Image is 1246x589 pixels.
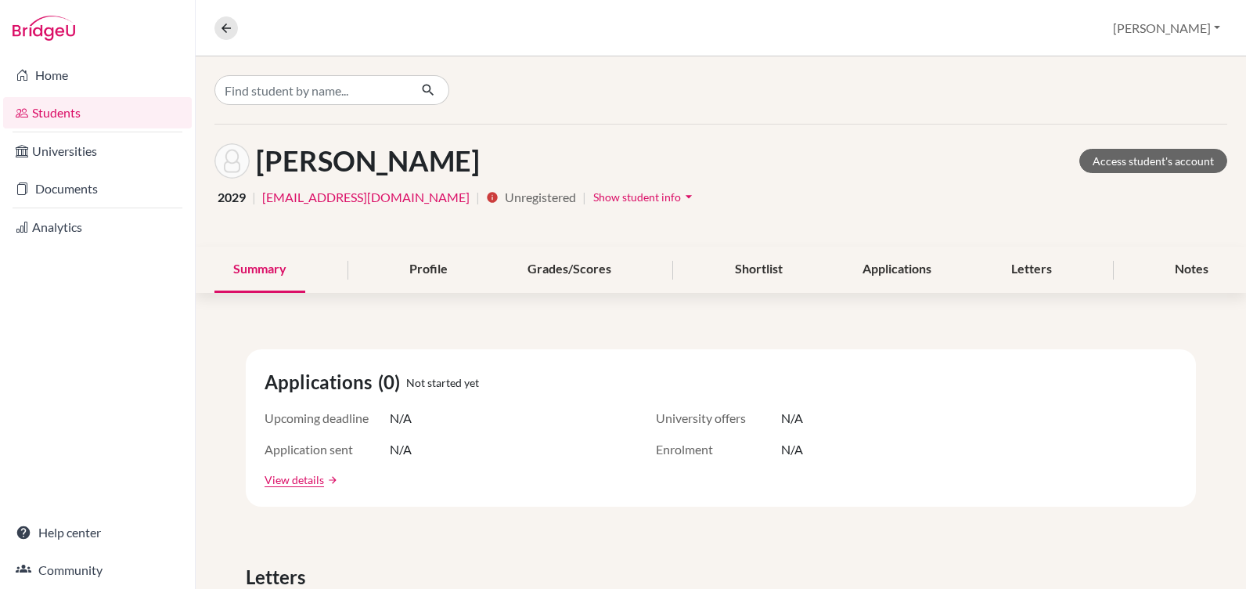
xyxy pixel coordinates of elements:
a: View details [265,472,324,488]
span: N/A [390,409,412,428]
button: [PERSON_NAME] [1106,13,1227,43]
span: | [476,188,480,207]
span: N/A [390,440,412,459]
i: arrow_drop_down [681,189,697,204]
span: Show student info [593,190,681,204]
h1: [PERSON_NAME] [256,144,480,178]
i: info [486,191,499,204]
div: Grades/Scores [509,247,630,293]
a: Analytics [3,211,192,243]
a: Help center [3,517,192,548]
a: Students [3,97,192,128]
a: Documents [3,173,192,204]
span: Unregistered [505,188,576,207]
span: | [252,188,256,207]
a: arrow_forward [324,475,338,486]
div: Notes [1156,247,1227,293]
div: Shortlist [716,247,801,293]
div: Summary [214,247,305,293]
a: [EMAIL_ADDRESS][DOMAIN_NAME] [262,188,470,207]
a: Community [3,555,192,586]
span: 2029 [218,188,246,207]
img: Adrian Farach's avatar [214,143,250,179]
span: | [582,188,586,207]
a: Home [3,60,192,91]
input: Find student by name... [214,75,409,105]
span: Application sent [265,440,390,459]
button: Show student infoarrow_drop_down [592,185,697,209]
span: N/A [781,409,803,428]
div: Applications [844,247,950,293]
span: Upcoming deadline [265,409,390,428]
div: Profile [391,247,466,293]
span: Not started yet [406,374,479,391]
a: Universities [3,136,192,167]
a: Access student's account [1079,149,1227,173]
img: Bridge-U [13,16,75,41]
span: University offers [656,409,781,428]
span: Applications [265,368,378,396]
span: N/A [781,440,803,459]
div: Letters [992,247,1071,293]
span: (0) [378,368,406,396]
span: Enrolment [656,440,781,459]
